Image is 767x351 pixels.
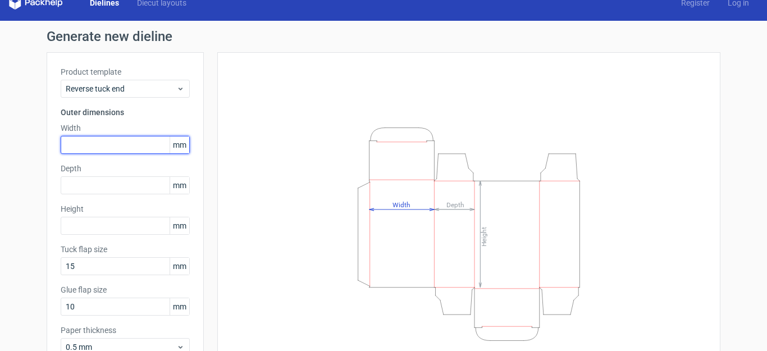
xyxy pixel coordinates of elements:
[61,244,190,255] label: Tuck flap size
[61,122,190,134] label: Width
[446,200,464,208] tspan: Depth
[47,30,720,43] h1: Generate new dieline
[61,203,190,215] label: Height
[66,83,176,94] span: Reverse tuck end
[170,136,189,153] span: mm
[170,177,189,194] span: mm
[170,258,189,275] span: mm
[61,284,190,295] label: Glue flap size
[61,325,190,336] label: Paper thickness
[61,163,190,174] label: Depth
[480,226,488,246] tspan: Height
[61,107,190,118] h3: Outer dimensions
[392,200,410,208] tspan: Width
[61,66,190,78] label: Product template
[170,298,189,315] span: mm
[170,217,189,234] span: mm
